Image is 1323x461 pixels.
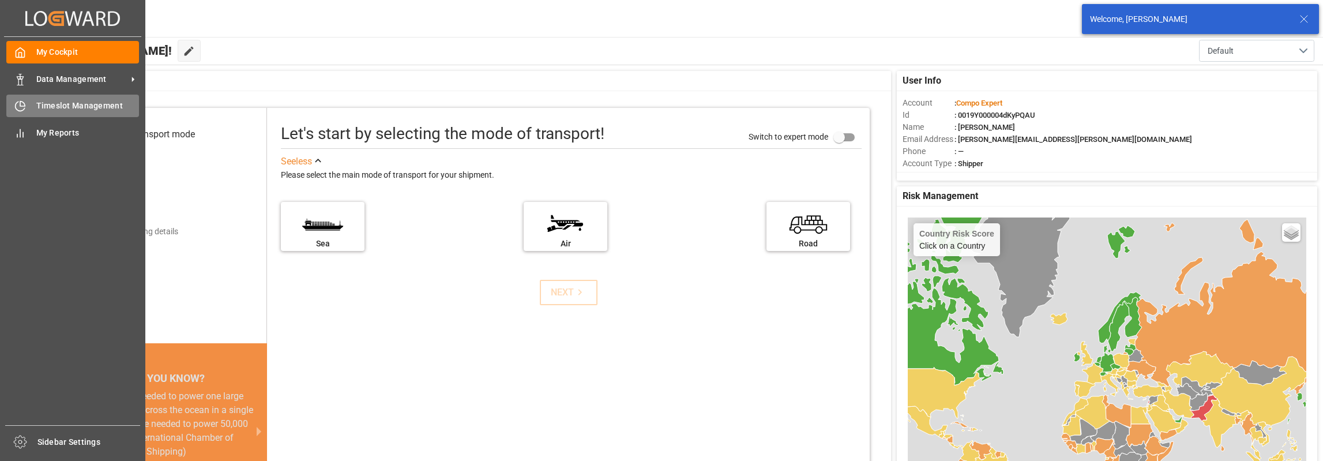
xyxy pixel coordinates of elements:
[6,121,139,144] a: My Reports
[6,95,139,117] a: Timeslot Management
[903,109,954,121] span: Id
[954,159,983,168] span: : Shipper
[903,121,954,133] span: Name
[6,41,139,63] a: My Cockpit
[919,229,994,250] div: Click on a Country
[551,286,586,299] div: NEXT
[772,238,844,250] div: Road
[956,99,1002,107] span: Compo Expert
[1282,223,1301,242] a: Layers
[903,158,954,170] span: Account Type
[749,132,828,141] span: Switch to expert mode
[919,229,994,238] h4: Country Risk Score
[1090,13,1288,25] div: Welcome, [PERSON_NAME]
[903,74,941,88] span: User Info
[281,168,862,182] div: Please select the main mode of transport for your shipment.
[954,123,1015,132] span: : [PERSON_NAME]
[903,145,954,158] span: Phone
[954,99,1002,107] span: :
[37,436,141,448] span: Sidebar Settings
[281,155,312,168] div: See less
[903,189,978,203] span: Risk Management
[903,133,954,145] span: Email Address
[106,128,195,141] div: Select transport mode
[66,368,267,389] div: DID YOU KNOW?
[529,238,602,250] div: Air
[281,122,604,146] div: Let's start by selecting the mode of transport!
[36,100,140,112] span: Timeslot Management
[36,73,127,85] span: Data Management
[954,147,964,156] span: : —
[540,280,597,305] button: NEXT
[80,389,253,459] div: The energy needed to power one large container ship across the ocean in a single day is the same ...
[287,238,359,250] div: Sea
[36,46,140,58] span: My Cockpit
[48,40,172,62] span: Hello [PERSON_NAME]!
[954,135,1192,144] span: : [PERSON_NAME][EMAIL_ADDRESS][PERSON_NAME][DOMAIN_NAME]
[1199,40,1314,62] button: open menu
[1208,45,1234,57] span: Default
[954,111,1035,119] span: : 0019Y000004dKyPQAU
[903,97,954,109] span: Account
[36,127,140,139] span: My Reports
